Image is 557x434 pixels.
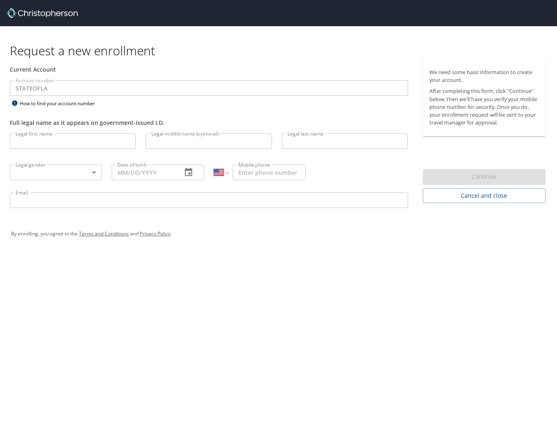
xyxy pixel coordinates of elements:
[7,8,78,18] img: cbt logo
[423,188,546,203] button: Cancel and close
[112,165,175,180] input: MM/DD/YYYY
[10,98,112,108] div: How to find your account number
[233,165,306,180] input: Enter phone number
[10,65,408,74] div: Current Account
[429,191,539,201] span: Cancel and close
[140,230,171,237] a: Privacy Policy
[11,224,546,244] div: By enrolling, you agree to the and .
[10,118,408,127] div: Full legal name as it appears on government-issued I.D.
[79,230,129,237] a: Terms and Conditions
[10,43,552,59] h1: Request a new enrollment
[429,87,539,127] p: After completing this form, click "Continue" below, then we'll have you verify your mobile phone ...
[429,68,539,84] p: We need some basic information to create your account.
[10,165,102,180] div: ​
